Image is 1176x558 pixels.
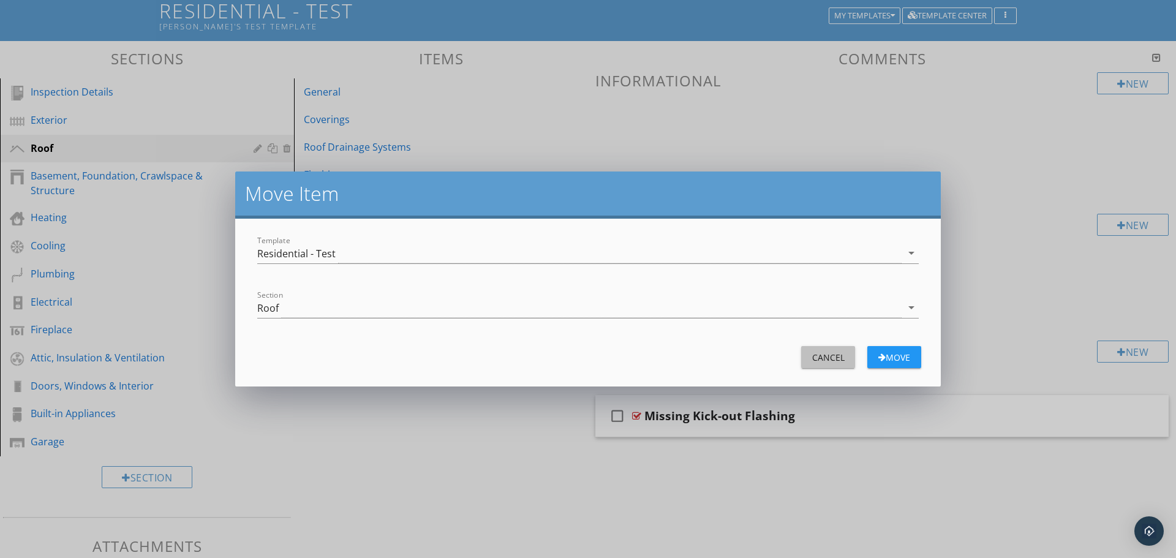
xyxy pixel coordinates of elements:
i: arrow_drop_down [904,300,919,315]
button: Move [867,346,921,368]
div: Open Intercom Messenger [1134,516,1164,546]
div: Cancel [811,351,845,364]
i: arrow_drop_down [904,246,919,260]
h2: Move Item [245,181,931,206]
div: Roof [257,303,279,314]
div: Residential - Test [257,248,336,259]
button: Cancel [801,346,855,368]
div: Move [877,351,911,364]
